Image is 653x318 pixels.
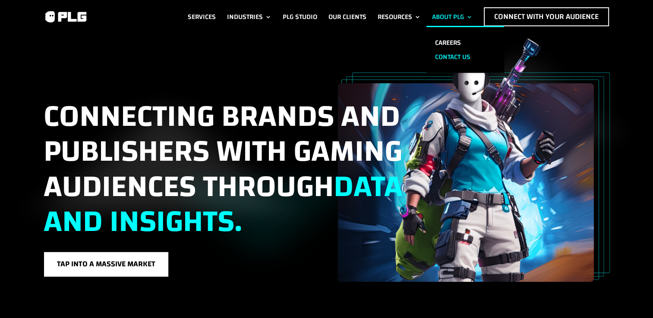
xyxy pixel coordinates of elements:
[484,7,609,26] a: Connect with Your Audience
[426,50,504,64] a: Contact us
[283,7,317,26] a: PLG Studio
[610,277,653,318] iframe: Chat Widget
[44,158,403,250] span: data and insights.
[44,88,403,250] span: Connecting brands and publishers with gaming audiences through
[426,36,504,50] a: Careers
[44,252,169,277] a: Tap into a massive market
[188,7,216,26] a: Services
[432,7,473,26] a: About PLG
[328,7,366,26] a: Our Clients
[227,7,271,26] a: Industries
[378,7,421,26] a: Resources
